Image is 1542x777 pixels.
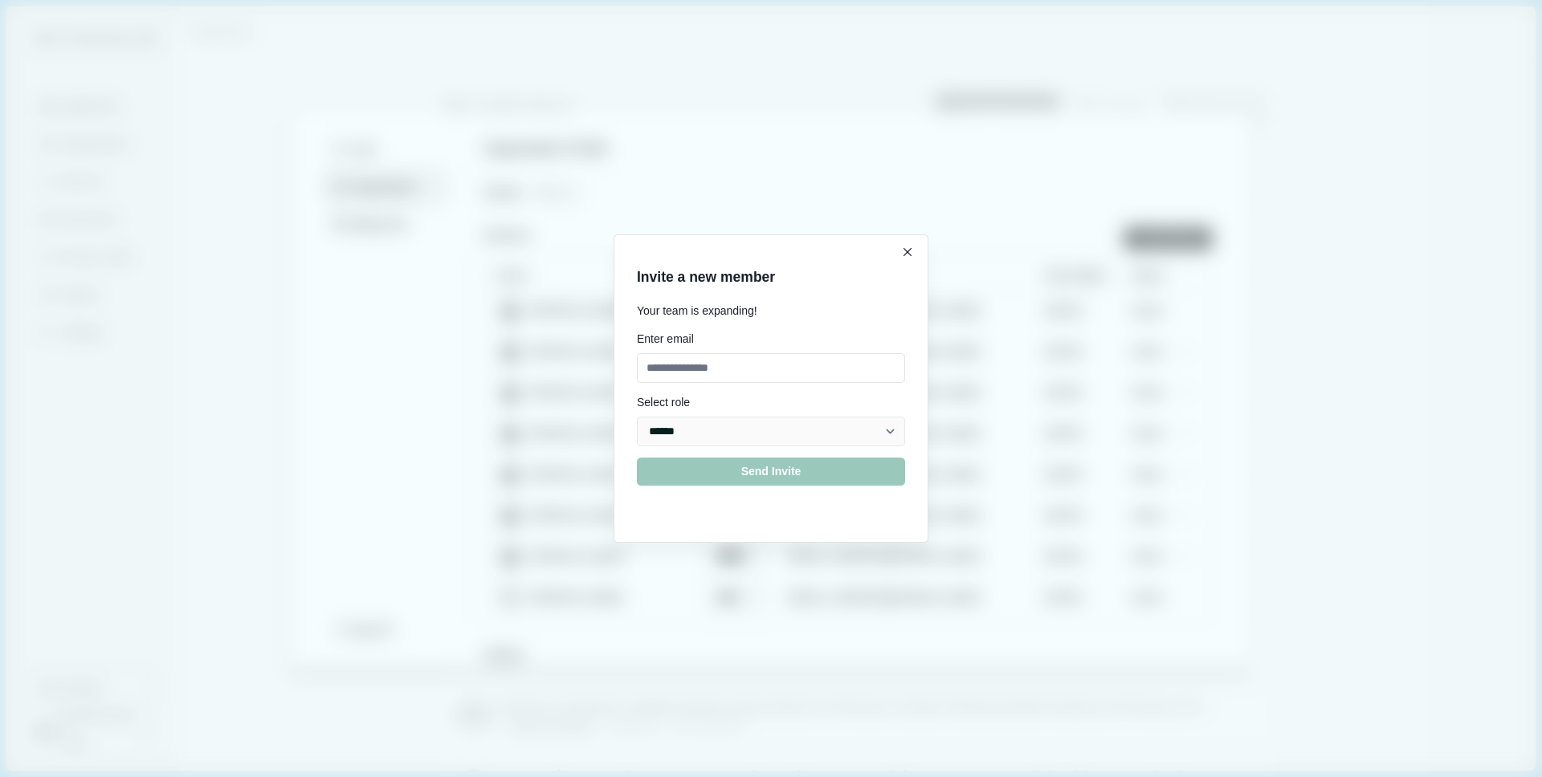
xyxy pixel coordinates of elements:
[637,458,905,486] button: Send Invite
[637,331,905,348] div: Enter email
[637,394,905,411] div: Select role
[637,303,905,319] p: Your team is expanding!
[637,269,905,286] h2: Invite a new member
[897,241,920,263] button: Close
